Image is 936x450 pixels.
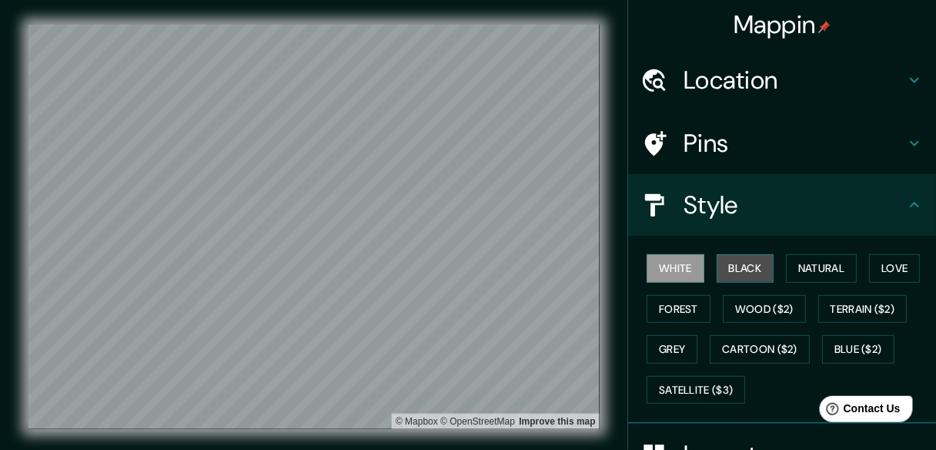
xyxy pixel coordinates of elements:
[684,128,905,159] h4: Pins
[786,254,857,283] button: Natural
[647,335,697,364] button: Grey
[723,295,806,324] button: Wood ($2)
[684,65,905,96] h4: Location
[628,174,936,236] div: Style
[628,112,936,174] div: Pins
[520,416,596,427] a: Map feedback
[799,390,919,433] iframe: Help widget launcher
[818,295,908,324] button: Terrain ($2)
[869,254,920,283] button: Love
[647,376,745,405] button: Satellite ($3)
[684,190,905,220] h4: Style
[396,416,438,427] a: Mapbox
[628,49,936,111] div: Location
[440,416,515,427] a: OpenStreetMap
[647,254,704,283] button: White
[710,335,810,364] button: Cartoon ($2)
[28,25,600,429] canvas: Map
[717,254,774,283] button: Black
[818,21,831,33] img: pin-icon.png
[822,335,894,364] button: Blue ($2)
[734,9,831,40] h4: Mappin
[647,295,710,324] button: Forest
